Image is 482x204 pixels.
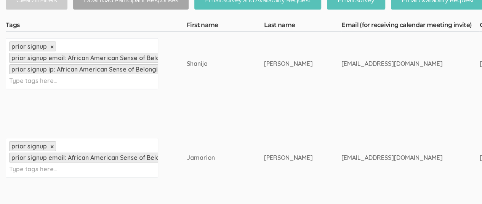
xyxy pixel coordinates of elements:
th: Tags [6,21,187,32]
input: Type tags here... [9,76,57,86]
span: prior signup ip: African American Sense of Belonging [11,65,165,73]
a: × [50,44,54,50]
div: Shanija [187,59,235,68]
a: × [50,143,54,150]
div: [EMAIL_ADDRESS][DOMAIN_NAME] [341,59,451,68]
input: Type tags here... [9,164,57,174]
div: Jamarion [187,153,235,162]
span: prior signup [11,142,47,150]
th: Last name [264,21,341,32]
th: First name [187,21,264,32]
span: prior signup email: African American Sense of Belonging [11,154,176,161]
span: prior signup [11,43,47,50]
div: [EMAIL_ADDRESS][DOMAIN_NAME] [341,153,451,162]
span: prior signup email: African American Sense of Belonging [11,54,176,62]
iframe: Chat Widget [444,167,482,204]
th: Email (for receiving calendar meeting invite) [341,21,479,32]
div: [PERSON_NAME] [264,59,313,68]
div: [PERSON_NAME] [264,153,313,162]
